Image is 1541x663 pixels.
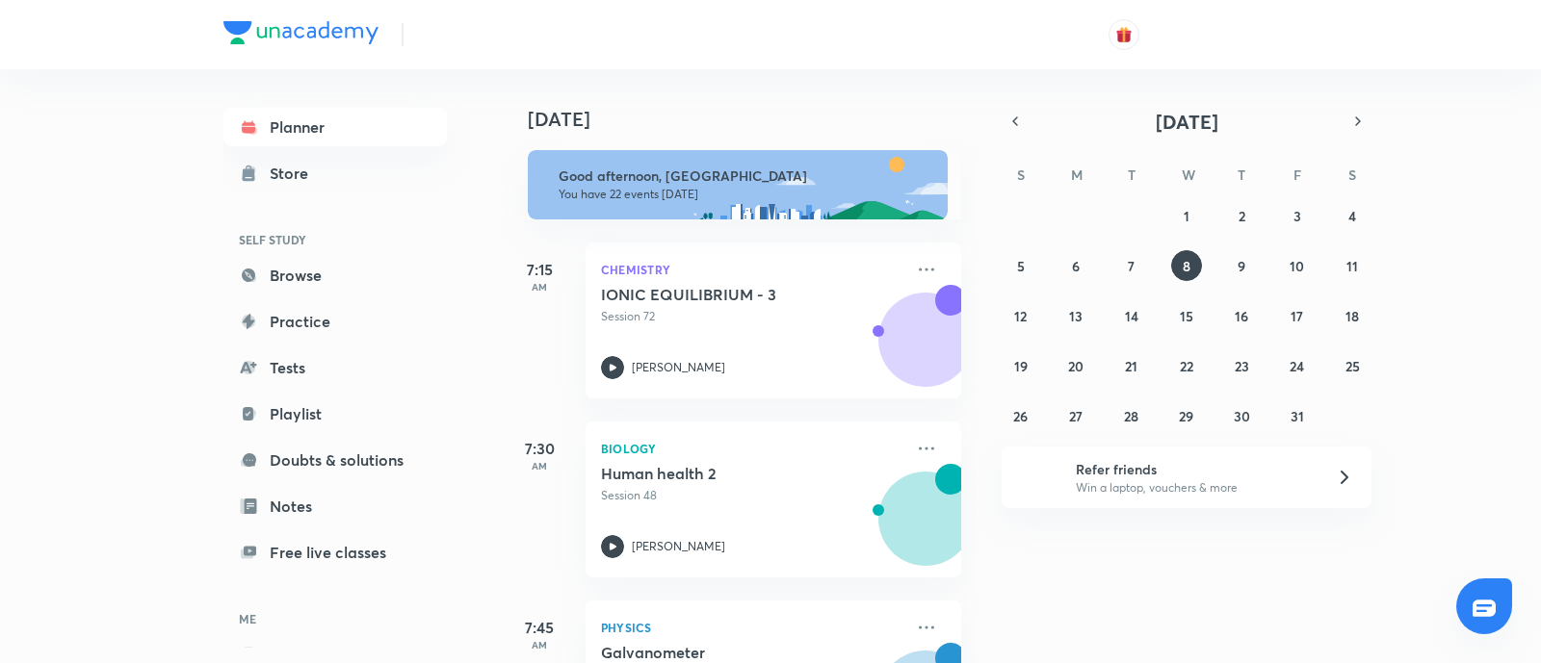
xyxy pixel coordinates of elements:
[1014,357,1028,375] abbr: October 19, 2025
[501,639,578,650] p: AM
[1293,166,1301,184] abbr: Friday
[1234,407,1250,425] abbr: October 30, 2025
[1156,109,1218,135] span: [DATE]
[1068,357,1084,375] abbr: October 20, 2025
[1226,400,1257,431] button: October 30, 2025
[223,108,447,146] a: Planner
[601,258,903,281] p: Chemistry
[1017,166,1025,184] abbr: Sunday
[559,187,930,202] p: You have 22 events [DATE]
[1282,200,1313,231] button: October 3, 2025
[1337,350,1368,381] button: October 25, 2025
[1006,400,1036,431] button: October 26, 2025
[1116,300,1147,331] button: October 14, 2025
[223,302,447,341] a: Practice
[1235,357,1249,375] abbr: October 23, 2025
[501,281,578,293] p: AM
[1290,257,1304,275] abbr: October 10, 2025
[1348,207,1356,225] abbr: October 4, 2025
[1069,407,1083,425] abbr: October 27, 2025
[223,533,447,572] a: Free live classes
[223,441,447,479] a: Doubts & solutions
[1109,19,1139,50] button: avatar
[223,21,379,44] img: Company Logo
[1171,300,1202,331] button: October 15, 2025
[1060,350,1091,381] button: October 20, 2025
[1226,200,1257,231] button: October 2, 2025
[601,464,841,483] h5: Human health 2
[1116,350,1147,381] button: October 21, 2025
[1072,257,1080,275] abbr: October 6, 2025
[559,167,930,185] h6: Good afternoon, [GEOGRAPHIC_DATA]
[1239,207,1245,225] abbr: October 2, 2025
[1017,458,1056,497] img: referral
[1184,207,1189,225] abbr: October 1, 2025
[601,487,903,504] p: Session 48
[632,359,725,376] p: [PERSON_NAME]
[1076,459,1313,479] h6: Refer friends
[1013,407,1028,425] abbr: October 26, 2025
[223,395,447,433] a: Playlist
[1125,357,1137,375] abbr: October 21, 2025
[1337,200,1368,231] button: October 4, 2025
[1006,250,1036,281] button: October 5, 2025
[879,303,972,395] img: Avatar
[1171,400,1202,431] button: October 29, 2025
[1128,257,1135,275] abbr: October 7, 2025
[1071,166,1083,184] abbr: Monday
[1290,357,1304,375] abbr: October 24, 2025
[1128,166,1136,184] abbr: Tuesday
[1337,300,1368,331] button: October 18, 2025
[1282,350,1313,381] button: October 24, 2025
[1291,407,1304,425] abbr: October 31, 2025
[1345,307,1359,325] abbr: October 18, 2025
[1060,400,1091,431] button: October 27, 2025
[1124,407,1138,425] abbr: October 28, 2025
[1183,257,1190,275] abbr: October 8, 2025
[1282,300,1313,331] button: October 17, 2025
[1346,257,1358,275] abbr: October 11, 2025
[1291,307,1303,325] abbr: October 17, 2025
[1182,166,1195,184] abbr: Wednesday
[1282,250,1313,281] button: October 10, 2025
[1006,350,1036,381] button: October 19, 2025
[1226,350,1257,381] button: October 23, 2025
[1235,307,1248,325] abbr: October 16, 2025
[1226,300,1257,331] button: October 16, 2025
[1006,300,1036,331] button: October 12, 2025
[1171,200,1202,231] button: October 1, 2025
[1345,357,1360,375] abbr: October 25, 2025
[1180,357,1193,375] abbr: October 22, 2025
[528,150,948,219] img: afternoon
[501,460,578,472] p: AM
[1238,257,1245,275] abbr: October 9, 2025
[1238,166,1245,184] abbr: Thursday
[223,256,447,294] a: Browse
[601,643,841,662] h5: Galvanometer
[1180,307,1193,325] abbr: October 15, 2025
[1337,250,1368,281] button: October 11, 2025
[1282,400,1313,431] button: October 31, 2025
[223,348,447,387] a: Tests
[1076,479,1313,497] p: Win a laptop, vouchers & more
[879,482,972,574] img: Avatar
[223,223,447,256] h6: SELF STUDY
[632,538,725,555] p: [PERSON_NAME]
[528,108,980,131] h4: [DATE]
[1029,108,1345,135] button: [DATE]
[1060,250,1091,281] button: October 6, 2025
[1171,250,1202,281] button: October 8, 2025
[270,162,320,185] div: Store
[501,258,578,281] h5: 7:15
[1293,207,1301,225] abbr: October 3, 2025
[601,308,903,325] p: Session 72
[1226,250,1257,281] button: October 9, 2025
[1348,166,1356,184] abbr: Saturday
[501,437,578,460] h5: 7:30
[223,154,447,192] a: Store
[1125,307,1138,325] abbr: October 14, 2025
[1069,307,1083,325] abbr: October 13, 2025
[1060,300,1091,331] button: October 13, 2025
[1116,250,1147,281] button: October 7, 2025
[601,616,903,639] p: Physics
